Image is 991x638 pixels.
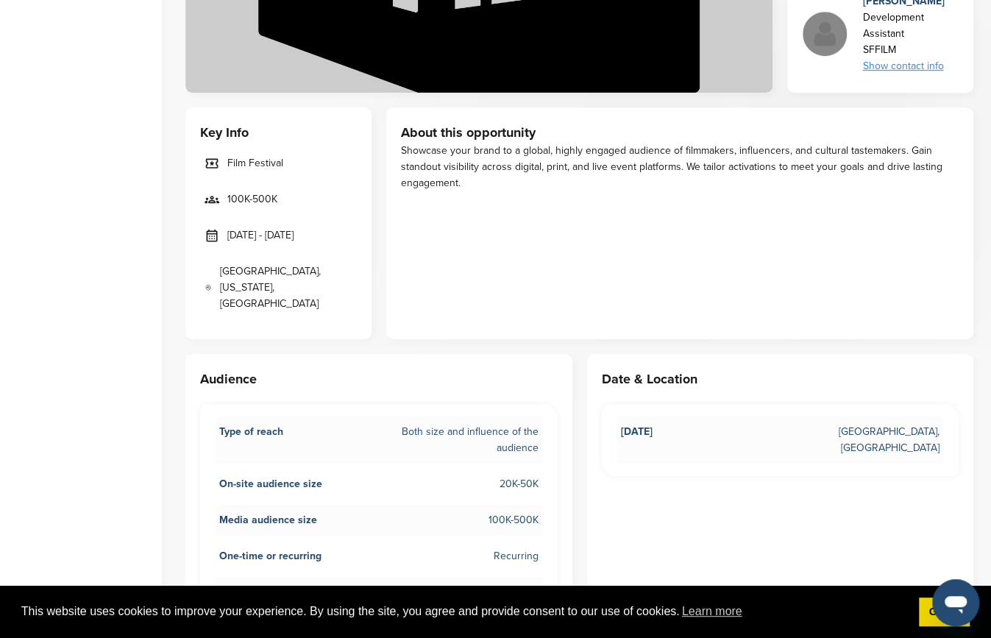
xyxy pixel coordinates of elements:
[862,10,959,42] div: Development Assistant
[220,263,352,312] span: [GEOGRAPHIC_DATA], [US_STATE], [GEOGRAPHIC_DATA]
[401,122,959,143] h3: About this opportunity
[602,369,959,389] h3: Date & Location
[401,143,959,191] div: Showcase your brand to a global, highly engaged audience of filmmakers, influencers, and cultural...
[919,598,970,627] a: dismiss cookie message
[227,191,277,208] span: 100K-500K
[219,584,316,600] span: Repeat engagement
[500,476,539,492] span: 20K-50K
[621,424,653,456] span: [DATE]
[227,227,294,244] span: [DATE] - [DATE]
[394,424,538,456] span: Both size and influence of the audience
[862,42,959,58] div: SFFILM
[219,548,322,564] span: One-time or recurring
[803,12,847,56] img: Missing
[489,512,539,528] span: 100K-500K
[219,424,283,456] span: Type of reach
[494,548,539,564] span: Recurring
[21,600,907,623] span: This website uses cookies to improve your experience. By using the site, you agree and provide co...
[680,600,745,623] a: learn more about cookies
[796,424,940,456] span: [GEOGRAPHIC_DATA], [GEOGRAPHIC_DATA]
[227,155,283,171] span: Film Festival
[514,584,539,600] span: 100%
[219,512,317,528] span: Media audience size
[219,476,322,492] span: On-site audience size
[200,369,558,389] h3: Audience
[932,579,979,626] iframe: Button to launch messaging window
[862,58,959,74] div: Show contact info
[200,122,357,143] h3: Key Info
